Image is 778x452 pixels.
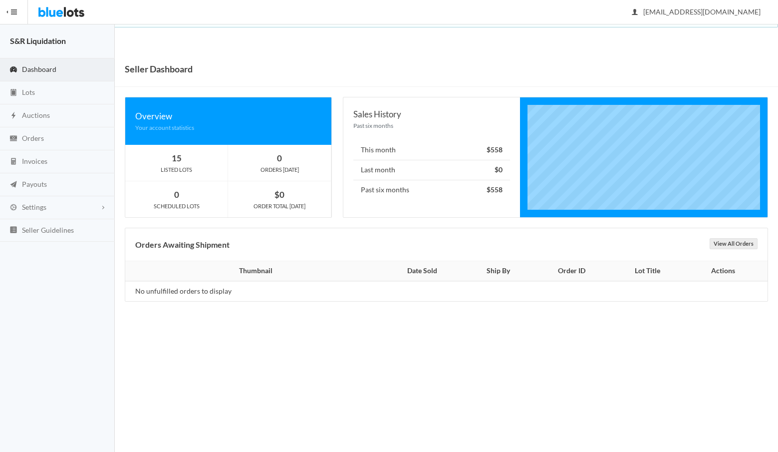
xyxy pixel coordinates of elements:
[22,65,56,73] span: Dashboard
[684,261,768,281] th: Actions
[487,145,503,154] strong: $558
[353,160,510,180] li: Last month
[8,157,18,167] ion-icon: calculator
[630,8,640,17] ion-icon: person
[8,111,18,121] ion-icon: flash
[125,165,228,174] div: LISTED LOTS
[135,123,321,132] div: Your account statistics
[381,261,464,281] th: Date Sold
[125,281,381,301] td: No unfulfilled orders to display
[172,153,182,163] strong: 15
[353,107,510,121] div: Sales History
[353,140,510,160] li: This month
[22,111,50,119] span: Auctions
[22,180,47,188] span: Payouts
[10,36,66,45] strong: S&R Liquidation
[125,61,193,76] h1: Seller Dashboard
[22,226,74,234] span: Seller Guidelines
[8,65,18,75] ion-icon: speedometer
[710,238,758,249] a: View All Orders
[8,226,18,235] ion-icon: list box
[464,261,533,281] th: Ship By
[277,153,282,163] strong: 0
[125,261,381,281] th: Thumbnail
[22,157,47,165] span: Invoices
[135,240,230,249] b: Orders Awaiting Shipment
[8,180,18,190] ion-icon: paper plane
[353,121,510,130] div: Past six months
[8,134,18,144] ion-icon: cash
[495,165,503,174] strong: $0
[632,7,761,16] span: [EMAIL_ADDRESS][DOMAIN_NAME]
[174,189,179,200] strong: 0
[22,88,35,96] span: Lots
[228,202,331,211] div: ORDER TOTAL [DATE]
[611,261,684,281] th: Lot Title
[22,134,44,142] span: Orders
[135,109,321,123] div: Overview
[353,180,510,200] li: Past six months
[228,165,331,174] div: ORDERS [DATE]
[487,185,503,194] strong: $558
[8,88,18,98] ion-icon: clipboard
[125,202,228,211] div: SCHEDULED LOTS
[533,261,611,281] th: Order ID
[8,203,18,213] ion-icon: cog
[274,189,284,200] strong: $0
[22,203,46,211] span: Settings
